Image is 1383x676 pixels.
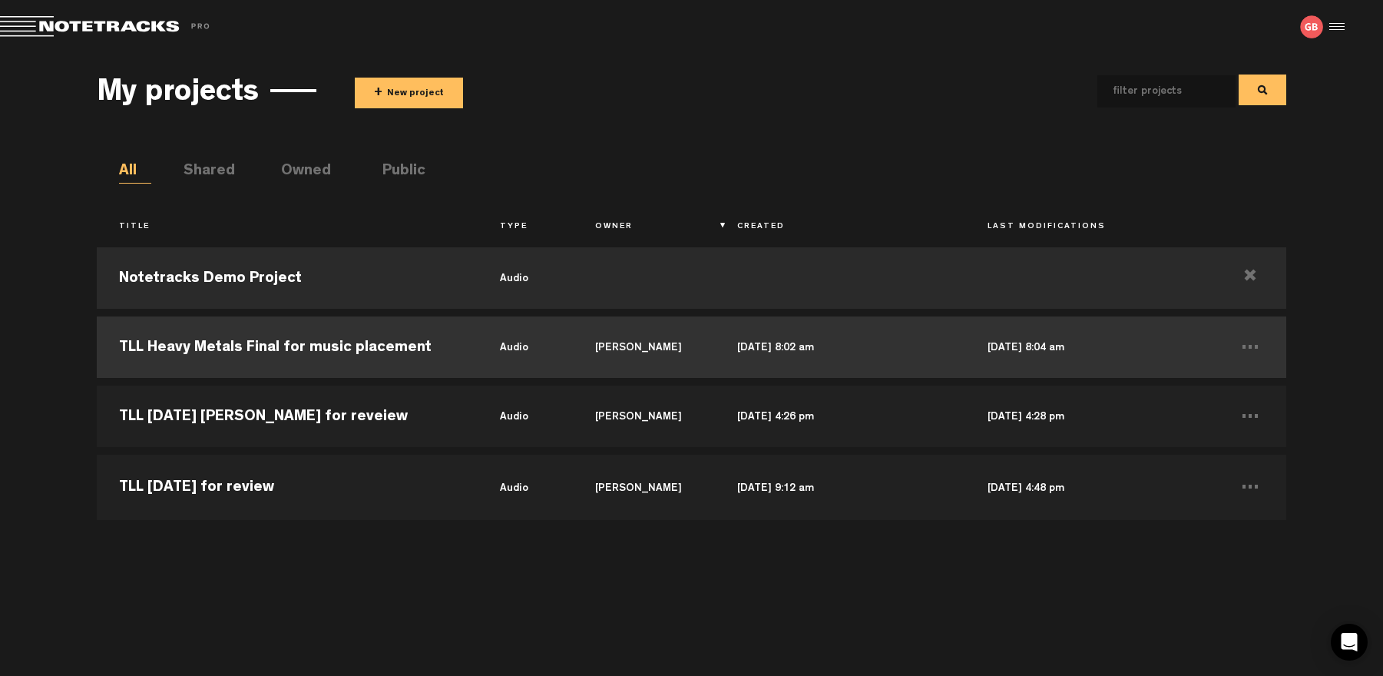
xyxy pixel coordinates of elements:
[281,161,313,184] li: Owned
[97,382,478,451] td: TLL [DATE] [PERSON_NAME] for reveiew
[715,451,964,520] td: [DATE] 9:12 am
[965,382,1215,451] td: [DATE] 4:28 pm
[715,214,964,240] th: Created
[1215,313,1286,382] td: ...
[573,214,716,240] th: Owner
[1215,382,1286,451] td: ...
[97,451,478,520] td: TLL [DATE] for review
[97,78,259,111] h3: My projects
[1331,624,1368,661] div: Open Intercom Messenger
[355,78,463,108] button: +New project
[715,382,964,451] td: [DATE] 4:26 pm
[97,244,478,313] td: Notetracks Demo Project
[715,313,964,382] td: [DATE] 8:02 am
[965,451,1215,520] td: [DATE] 4:48 pm
[478,382,573,451] td: audio
[573,451,716,520] td: [PERSON_NAME]
[184,161,216,184] li: Shared
[382,161,415,184] li: Public
[478,214,573,240] th: Type
[965,214,1215,240] th: Last Modifications
[965,313,1215,382] td: [DATE] 8:04 am
[97,313,478,382] td: TLL Heavy Metals Final for music placement
[573,313,716,382] td: [PERSON_NAME]
[573,382,716,451] td: [PERSON_NAME]
[1097,75,1211,108] input: filter projects
[119,161,151,184] li: All
[478,451,573,520] td: audio
[97,214,478,240] th: Title
[478,313,573,382] td: audio
[374,84,382,102] span: +
[1215,451,1286,520] td: ...
[478,244,573,313] td: audio
[1300,15,1323,38] img: letters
